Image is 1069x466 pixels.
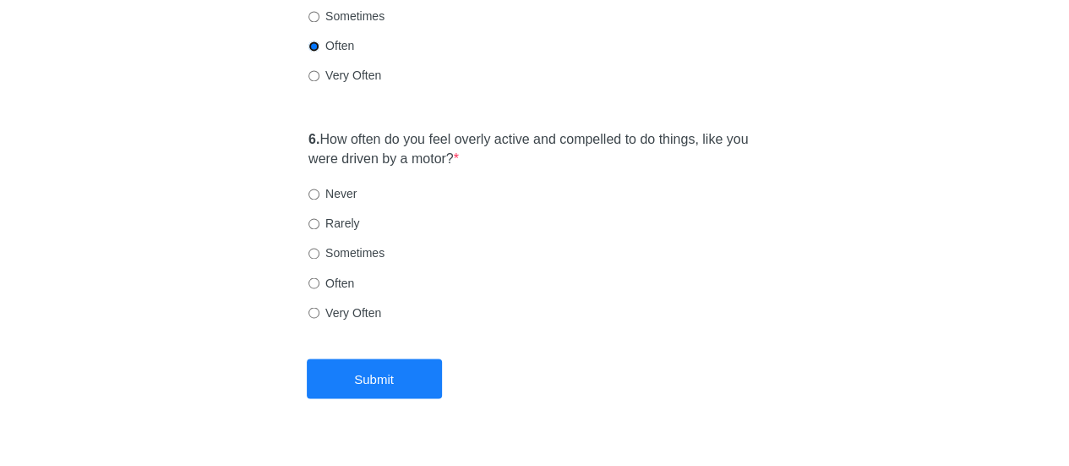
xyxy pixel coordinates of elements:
[308,67,381,84] label: Very Often
[308,307,319,318] input: Very Often
[308,132,319,146] strong: 6.
[308,185,357,202] label: Never
[308,41,319,52] input: Often
[308,130,761,169] label: How often do you feel overly active and compelled to do things, like you were driven by a motor?
[308,304,381,321] label: Very Often
[308,70,319,81] input: Very Often
[308,274,354,291] label: Often
[308,11,319,22] input: Sometimes
[308,244,385,261] label: Sometimes
[308,37,354,54] label: Often
[308,218,319,229] input: Rarely
[308,248,319,259] input: Sometimes
[308,189,319,200] input: Never
[308,8,385,25] label: Sometimes
[308,215,359,232] label: Rarely
[308,277,319,288] input: Often
[307,359,442,398] button: Submit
